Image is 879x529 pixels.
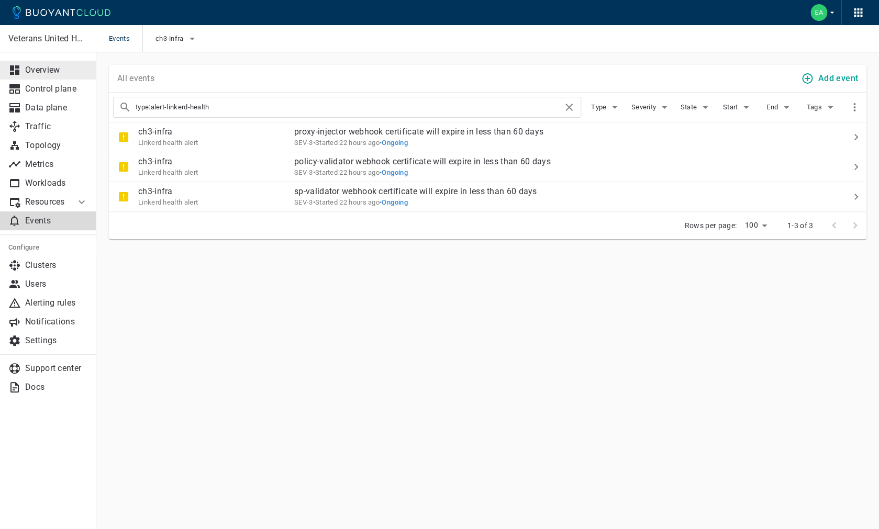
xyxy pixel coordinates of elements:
p: ch3-infra [138,127,198,137]
p: Users [25,279,88,289]
span: SEV-3 [294,198,313,206]
span: Events [109,25,142,52]
button: End [763,99,796,115]
p: Support center [25,363,88,374]
relative-time: 22 hours ago [339,198,380,206]
p: Alerting rules [25,298,88,308]
p: Metrics [25,159,88,170]
button: State [679,99,713,115]
span: Type [591,103,608,111]
button: Add event [799,69,862,88]
p: All events [117,73,154,84]
span: Severity [631,103,658,111]
relative-time: 22 hours ago [339,139,380,147]
p: Docs [25,382,88,392]
button: ch3-infra [155,31,198,47]
relative-time: 22 hours ago [339,168,380,176]
p: policy-validator webhook certificate will expire in less than 60 days [294,156,812,167]
button: Type [589,99,623,115]
button: Tags [805,99,838,115]
input: Search [136,100,563,115]
img: Eric Anderson [810,4,827,21]
div: 100 [741,218,771,233]
span: Tue, 16 Sep 2025 10:44:53 CDT / Tue, 16 Sep 2025 15:44:53 UTC [313,139,379,147]
span: Ongoing [382,198,408,206]
p: sp-validator webhook certificate will expire in less than 60 days [294,186,812,197]
span: • [380,139,408,147]
p: Traffic [25,121,88,132]
p: Rows per page: [684,220,736,231]
span: Linkerd health alert [138,198,198,206]
p: Notifications [25,317,88,327]
p: Topology [25,140,88,151]
span: SEV-3 [294,168,313,176]
span: Ongoing [382,168,408,176]
button: Severity [631,99,671,115]
span: Tags [806,103,824,111]
span: Tue, 16 Sep 2025 10:44:53 CDT / Tue, 16 Sep 2025 15:44:53 UTC [313,168,379,176]
span: End [766,103,780,111]
button: Start [721,99,754,115]
span: State [680,103,699,111]
p: Settings [25,335,88,346]
p: Clusters [25,260,88,271]
p: Data plane [25,103,88,113]
p: Events [25,216,88,226]
p: Control plane [25,84,88,94]
span: SEV-3 [294,139,313,147]
p: ch3-infra [138,186,198,197]
p: Veterans United Home Loans [8,33,87,44]
h5: Configure [8,243,88,252]
p: Resources [25,197,67,207]
p: 1-3 of 3 [787,220,813,231]
h4: Add event [818,73,858,84]
span: Linkerd health alert [138,168,198,176]
p: Workloads [25,178,88,188]
span: Start [723,103,740,111]
span: ch3-infra [155,35,186,43]
p: Overview [25,65,88,75]
span: Ongoing [382,139,408,147]
span: • [380,168,408,176]
span: Linkerd health alert [138,139,198,147]
span: • [380,198,408,206]
span: Tue, 16 Sep 2025 10:44:53 CDT / Tue, 16 Sep 2025 15:44:53 UTC [313,198,379,206]
p: proxy-injector webhook certificate will expire in less than 60 days [294,127,812,137]
p: ch3-infra [138,156,198,167]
